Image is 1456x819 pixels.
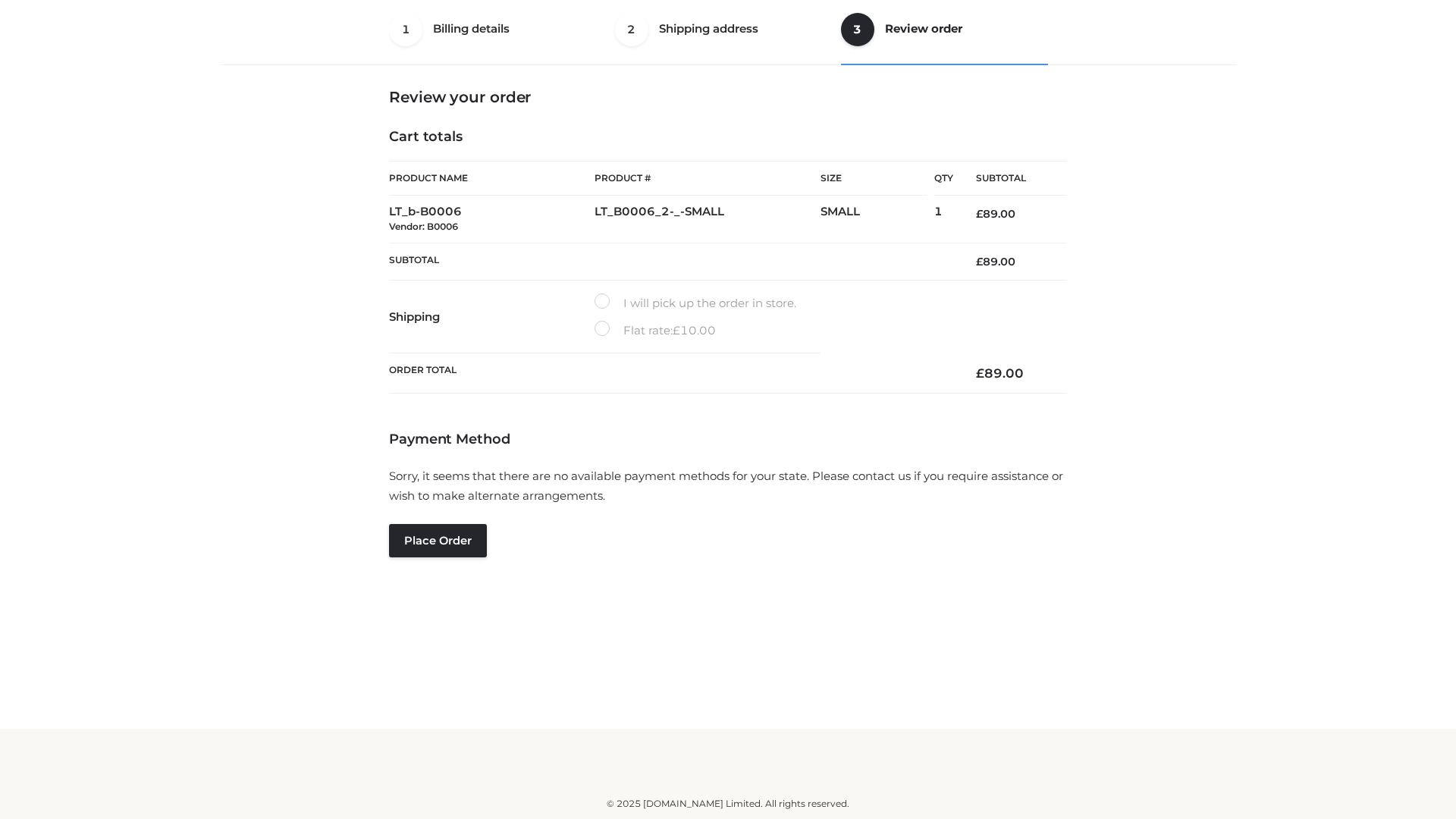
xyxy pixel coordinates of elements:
th: Qty [934,161,953,196]
th: Product Name [389,161,595,196]
span: £ [976,366,984,381]
h3: Review your order [389,88,1067,106]
label: Flat rate: [595,321,716,340]
span: £ [976,255,983,268]
div: © 2025 [DOMAIN_NAME] Limited. All rights reserved. [225,796,1231,811]
td: LT_b-B0006 [389,196,595,243]
td: SMALL [821,196,934,243]
th: Product # [595,161,821,196]
td: LT_B0006_2-_-SMALL [595,196,821,243]
th: Shipping [389,281,595,353]
bdi: 89.00 [976,255,1015,268]
th: Size [821,162,927,196]
h4: Payment Method [389,431,1067,448]
th: Subtotal [953,162,1067,196]
span: £ [976,207,983,221]
th: Subtotal [389,243,953,280]
bdi: 10.00 [673,323,716,337]
small: Vendor: B0006 [389,221,458,232]
td: 1 [934,196,953,243]
bdi: 89.00 [976,366,1024,381]
span: £ [673,323,680,337]
h4: Cart totals [389,129,1067,146]
label: I will pick up the order in store. [595,293,796,313]
button: Place order [389,524,487,557]
span: Sorry, it seems that there are no available payment methods for your state. Please contact us if ... [389,469,1063,503]
bdi: 89.00 [976,207,1015,221]
th: Order Total [389,353,953,394]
